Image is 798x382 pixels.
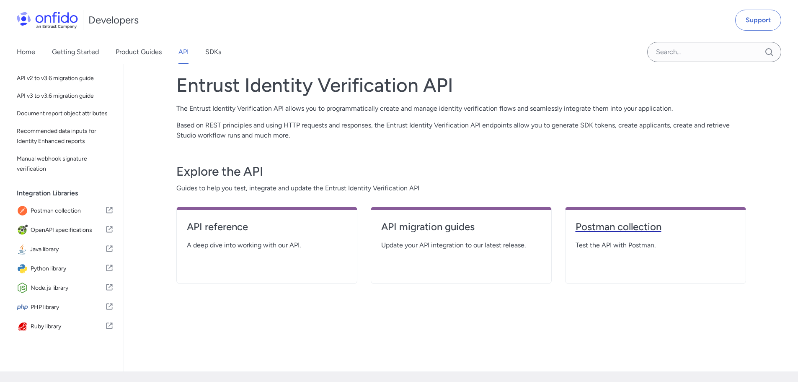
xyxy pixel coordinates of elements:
[88,13,139,27] h1: Developers
[31,301,105,313] span: PHP library
[176,104,746,114] p: The Entrust Identity Verification API allows you to programmatically create and manage identity v...
[17,205,31,217] img: IconPostman collection
[17,40,35,64] a: Home
[17,263,31,275] img: IconPython library
[31,263,105,275] span: Python library
[13,317,117,336] a: IconRuby libraryRuby library
[647,42,781,62] input: Onfido search input field
[176,120,746,140] p: Based on REST principles and using HTTP requests and responses, the Entrust Identity Verification...
[116,40,162,64] a: Product Guides
[17,154,114,174] span: Manual webhook signature verification
[381,220,541,240] a: API migration guides
[13,88,117,104] a: API v3 to v3.6 migration guide
[13,260,117,278] a: IconPython libraryPython library
[13,279,117,297] a: IconNode.js libraryNode.js library
[381,240,541,250] span: Update your API integration to our latest release.
[187,220,347,234] h4: API reference
[178,40,189,64] a: API
[13,123,117,150] a: Recommended data inputs for Identity Enhanced reports
[30,244,105,255] span: Java library
[17,224,31,236] img: IconOpenAPI specifications
[17,301,31,313] img: IconPHP library
[381,220,541,234] h4: API migration guides
[52,40,99,64] a: Getting Started
[205,40,221,64] a: SDKs
[17,109,114,119] span: Document report object attributes
[17,244,30,255] img: IconJava library
[13,298,117,317] a: IconPHP libraryPHP library
[187,220,347,240] a: API reference
[31,205,105,217] span: Postman collection
[17,91,114,101] span: API v3 to v3.6 migration guide
[17,126,114,146] span: Recommended data inputs for Identity Enhanced reports
[13,221,117,239] a: IconOpenAPI specificationsOpenAPI specifications
[576,220,736,234] h4: Postman collection
[176,73,746,97] h1: Entrust Identity Verification API
[176,183,746,193] span: Guides to help you test, integrate and update the Entrust Identity Verification API
[576,240,736,250] span: Test the API with Postman.
[187,240,347,250] span: A deep dive into working with our API.
[13,202,117,220] a: IconPostman collectionPostman collection
[13,70,117,87] a: API v2 to v3.6 migration guide
[176,163,746,180] h3: Explore the API
[576,220,736,240] a: Postman collection
[13,105,117,122] a: Document report object attributes
[31,282,105,294] span: Node.js library
[735,10,781,31] a: Support
[17,321,31,333] img: IconRuby library
[31,224,105,236] span: OpenAPI specifications
[13,240,117,259] a: IconJava libraryJava library
[17,282,31,294] img: IconNode.js library
[31,321,105,333] span: Ruby library
[17,185,120,202] div: Integration Libraries
[17,12,78,29] img: Onfido Logo
[17,73,114,83] span: API v2 to v3.6 migration guide
[13,151,117,177] a: Manual webhook signature verification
